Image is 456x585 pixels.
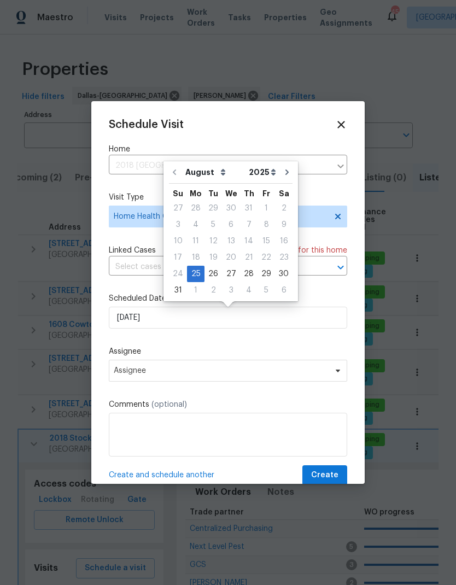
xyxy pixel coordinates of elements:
[169,282,187,299] div: Sun Aug 31 2025
[204,233,222,249] div: 12
[222,249,240,266] div: Wed Aug 20 2025
[311,469,338,482] span: Create
[275,217,293,233] div: Sat Aug 09 2025
[187,266,204,282] div: 25
[204,249,222,266] div: Tue Aug 19 2025
[258,249,275,266] div: Fri Aug 22 2025
[246,164,279,180] select: Year
[187,266,204,282] div: Mon Aug 25 2025
[204,201,222,216] div: 29
[258,217,275,232] div: 8
[240,250,258,265] div: 21
[166,161,183,183] button: Go to previous month
[258,233,275,249] div: Fri Aug 15 2025
[335,119,347,131] span: Close
[187,250,204,265] div: 18
[222,233,240,249] div: 13
[187,217,204,232] div: 4
[275,266,293,282] div: 30
[109,245,156,256] span: Linked Cases
[187,282,204,299] div: Mon Sep 01 2025
[258,200,275,217] div: Fri Aug 01 2025
[222,217,240,233] div: Wed Aug 06 2025
[169,266,187,282] div: Sun Aug 24 2025
[258,233,275,249] div: 15
[244,190,254,197] abbr: Thursday
[204,217,222,232] div: 5
[222,201,240,216] div: 30
[109,293,347,304] label: Scheduled Date
[240,266,258,282] div: 28
[240,217,258,233] div: Thu Aug 07 2025
[258,283,275,298] div: 5
[240,217,258,232] div: 7
[208,190,218,197] abbr: Tuesday
[275,201,293,216] div: 2
[240,200,258,217] div: Thu Jul 31 2025
[240,201,258,216] div: 31
[169,233,187,249] div: Sun Aug 10 2025
[275,250,293,265] div: 23
[225,190,237,197] abbr: Wednesday
[173,190,183,197] abbr: Sunday
[258,266,275,282] div: Fri Aug 29 2025
[169,233,187,249] div: 10
[275,217,293,232] div: 9
[275,282,293,299] div: Sat Sep 06 2025
[169,201,187,216] div: 27
[222,282,240,299] div: Wed Sep 03 2025
[262,190,270,197] abbr: Friday
[187,249,204,266] div: Mon Aug 18 2025
[275,233,293,249] div: Sat Aug 16 2025
[169,249,187,266] div: Sun Aug 17 2025
[187,283,204,298] div: 1
[222,250,240,265] div: 20
[275,200,293,217] div: Sat Aug 02 2025
[279,190,289,197] abbr: Saturday
[204,266,222,282] div: Tue Aug 26 2025
[258,266,275,282] div: 29
[187,233,204,249] div: 11
[240,283,258,298] div: 4
[222,200,240,217] div: Wed Jul 30 2025
[187,233,204,249] div: Mon Aug 11 2025
[240,266,258,282] div: Thu Aug 28 2025
[109,192,347,203] label: Visit Type
[222,266,240,282] div: Wed Aug 27 2025
[240,233,258,249] div: Thu Aug 14 2025
[204,250,222,265] div: 19
[258,282,275,299] div: Fri Sep 05 2025
[169,266,187,282] div: 24
[204,266,222,282] div: 26
[109,259,317,276] input: Select cases
[169,217,187,233] div: Sun Aug 03 2025
[222,217,240,232] div: 6
[275,266,293,282] div: Sat Aug 30 2025
[275,233,293,249] div: 16
[275,283,293,298] div: 6
[204,200,222,217] div: Tue Jul 29 2025
[114,211,326,222] span: Home Health Checkup
[169,217,187,232] div: 3
[275,249,293,266] div: Sat Aug 23 2025
[333,260,348,275] button: Open
[151,401,187,408] span: (optional)
[109,157,331,174] input: Enter in an address
[114,366,328,375] span: Assignee
[169,283,187,298] div: 31
[258,201,275,216] div: 1
[258,250,275,265] div: 22
[204,282,222,299] div: Tue Sep 02 2025
[222,266,240,282] div: 27
[240,282,258,299] div: Thu Sep 04 2025
[187,217,204,233] div: Mon Aug 04 2025
[302,465,347,485] button: Create
[109,144,347,155] label: Home
[190,190,202,197] abbr: Monday
[109,470,214,481] span: Create and schedule another
[187,201,204,216] div: 28
[240,233,258,249] div: 14
[169,250,187,265] div: 17
[109,399,347,410] label: Comments
[222,233,240,249] div: Wed Aug 13 2025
